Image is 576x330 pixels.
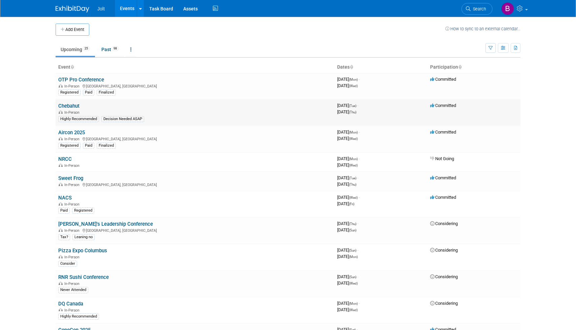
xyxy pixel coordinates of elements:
span: [DATE] [337,103,358,108]
img: Brooke Valderrama [501,2,514,15]
img: In-Person Event [59,84,63,87]
span: [DATE] [337,156,360,161]
div: Registered [72,208,94,214]
span: [DATE] [337,281,358,286]
span: In-Person [64,255,82,259]
img: In-Person Event [59,163,63,167]
span: - [357,274,358,279]
span: (Sun) [349,249,356,252]
span: (Sun) [349,275,356,279]
span: - [357,221,358,226]
span: In-Person [64,137,82,141]
span: Committed [430,130,456,135]
span: (Wed) [349,196,358,199]
div: Paid [83,89,94,96]
a: DQ Canada [58,301,83,307]
span: In-Person [64,110,82,115]
div: Registered [58,89,81,96]
span: (Wed) [349,282,358,285]
span: [DATE] [337,175,358,180]
span: (Wed) [349,308,358,312]
a: Sort by Participation Type [458,64,461,70]
a: NRCC [58,156,72,162]
div: Paid [83,143,94,149]
span: [DATE] [337,162,358,168]
span: - [359,130,360,135]
span: [DATE] [337,201,354,206]
span: In-Person [64,308,82,313]
span: [DATE] [337,109,356,114]
span: (Fri) [349,202,354,206]
span: Considering [430,221,458,226]
th: Participation [427,62,520,73]
span: Committed [430,175,456,180]
span: - [357,175,358,180]
img: In-Person Event [59,228,63,232]
span: - [359,195,360,200]
span: [DATE] [337,195,360,200]
span: - [357,248,358,253]
span: (Wed) [349,163,358,167]
div: Finalized [97,143,116,149]
span: [DATE] [337,254,358,259]
a: RNR Sushi Conference [58,274,109,280]
span: (Mon) [349,157,358,161]
div: [GEOGRAPHIC_DATA], [GEOGRAPHIC_DATA] [58,227,332,233]
span: [DATE] [337,307,358,312]
div: Registered [58,143,81,149]
div: Leaning no [72,234,95,240]
span: [DATE] [337,83,358,88]
img: In-Person Event [59,202,63,206]
a: Sort by Start Date [350,64,353,70]
a: Upcoming25 [56,43,95,56]
span: In-Person [64,183,82,187]
span: (Mon) [349,302,358,305]
span: - [359,301,360,306]
span: In-Person [64,282,82,286]
span: [DATE] [337,136,358,141]
a: OTP Pro Conference [58,77,104,83]
span: Considering [430,301,458,306]
div: [GEOGRAPHIC_DATA], [GEOGRAPHIC_DATA] [58,182,332,187]
img: In-Person Event [59,282,63,285]
span: [DATE] [337,301,360,306]
span: 98 [111,46,119,51]
span: [DATE] [337,130,360,135]
span: Committed [430,77,456,82]
span: Not Going [430,156,454,161]
span: (Thu) [349,183,356,186]
span: (Wed) [349,137,358,141]
a: How to sync to an external calendar... [445,26,520,31]
a: [PERSON_NAME]'s Leadership Conference [58,221,153,227]
a: NACS [58,195,72,201]
a: Chebahut [58,103,79,109]
span: (Mon) [349,78,358,81]
img: ExhibitDay [56,6,89,12]
span: (Tue) [349,104,356,108]
span: [DATE] [337,227,356,232]
span: In-Person [64,228,82,233]
div: Consider [58,261,77,267]
span: Considering [430,248,458,253]
span: 25 [83,46,90,51]
a: Sweet Frog [58,175,83,181]
th: Dates [334,62,427,73]
span: [DATE] [337,77,360,82]
span: Search [471,6,486,11]
span: (Wed) [349,84,358,88]
img: In-Person Event [59,183,63,186]
span: (Tue) [349,176,356,180]
a: Aircon 2025 [58,130,85,136]
span: (Mon) [349,255,358,259]
div: Decision Needed ASAP [101,116,144,122]
div: [GEOGRAPHIC_DATA], [GEOGRAPHIC_DATA] [58,83,332,88]
span: Committed [430,103,456,108]
a: Sort by Event Name [70,64,74,70]
span: (Mon) [349,131,358,134]
img: In-Person Event [59,255,63,258]
span: In-Person [64,202,82,207]
img: In-Person Event [59,308,63,311]
span: - [357,103,358,108]
span: Considering [430,274,458,279]
span: [DATE] [337,248,358,253]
